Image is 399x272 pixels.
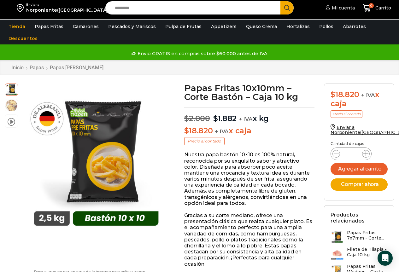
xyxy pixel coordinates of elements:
[331,90,388,108] div: x caja
[361,92,375,98] span: + IVA
[361,1,393,15] a: 0 Carrito
[239,116,253,122] span: + IVA
[21,84,171,234] img: 10x10
[283,20,313,32] a: Hortalizas
[26,7,109,13] div: Norponiente([GEOGRAPHIC_DATA])
[331,142,388,146] p: Cantidad de cajas
[29,65,44,71] a: Papas
[331,163,388,175] button: Agregar al carrito
[184,114,189,123] span: $
[213,114,237,123] bdi: 1.882
[331,110,362,118] p: Precio al contado
[331,247,388,260] a: Filete de Tilapia - Caja 10 kg
[324,2,355,14] a: Mi cuenta
[331,212,388,224] h2: Productos relacionados
[280,1,294,14] button: Search button
[5,32,41,44] a: Descuentos
[340,20,369,32] a: Abarrotes
[184,137,225,145] p: Precio al contado
[184,114,210,123] bdi: 2.000
[184,212,314,267] p: Gracias a su corte mediano, ofrece una presentación clásica que realza cualquier plato. Es el aco...
[21,84,171,234] div: 1 / 3
[11,65,104,71] nav: Breadcrumb
[32,20,67,32] a: Papas Fritas
[50,65,104,71] a: Papas [PERSON_NAME]
[347,247,388,258] h3: Filete de Tilapia - Caja 10 kg
[26,3,109,7] div: Enviar a
[213,114,218,123] span: $
[105,20,159,32] a: Pescados y Mariscos
[374,5,391,11] span: Carrito
[5,20,28,32] a: Tienda
[184,152,314,206] p: Nuestra papa bastón 10×10 es 100% natural, reconocida por su exquisito sabor y atractivo color. D...
[5,99,18,112] span: 10×10
[5,83,18,95] span: 10×10
[369,3,374,8] span: 0
[184,126,213,135] bdi: 18.820
[331,178,388,191] button: Comprar ahora
[215,128,229,135] span: + IVA
[243,20,280,32] a: Queso Crema
[331,90,359,99] bdi: 18.820
[378,251,393,266] div: Open Intercom Messenger
[331,90,335,99] span: $
[184,126,189,135] span: $
[208,20,240,32] a: Appetizers
[345,149,357,158] input: Product quantity
[162,20,205,32] a: Pulpa de Frutas
[184,126,314,136] p: x caja
[70,20,102,32] a: Camarones
[11,65,24,71] a: Inicio
[17,3,26,13] img: address-field-icon.svg
[347,230,388,241] h3: Papas Fritas 7x7mm - Corte...
[316,20,337,32] a: Pollos
[184,107,314,123] p: x kg
[330,5,355,11] span: Mi cuenta
[184,84,314,101] h1: Papas Fritas 10x10mm – Corte Bastón – Caja 10 kg
[331,230,388,244] a: Papas Fritas 7x7mm - Corte...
